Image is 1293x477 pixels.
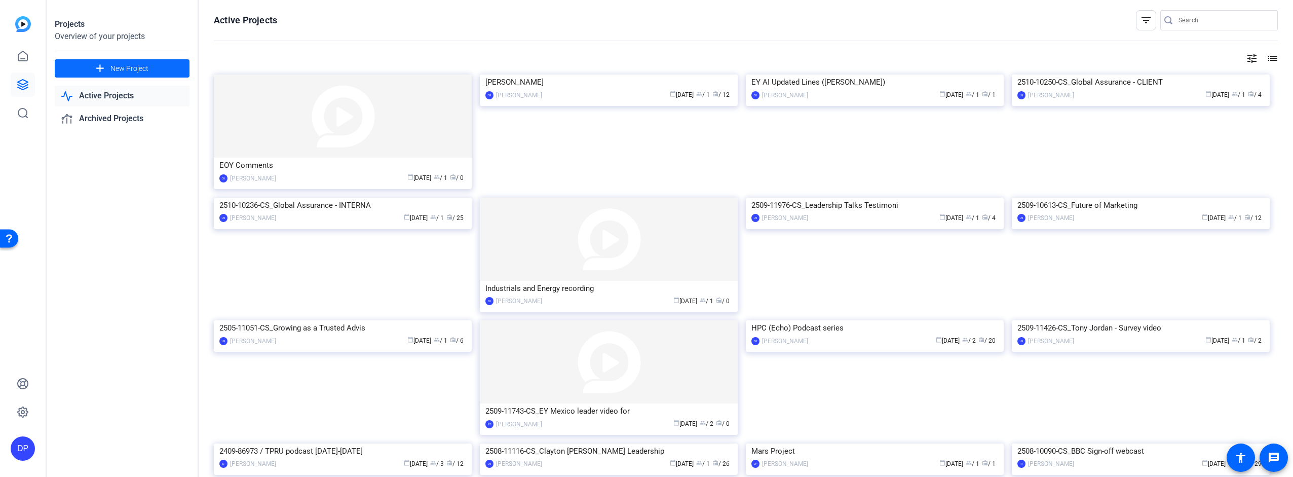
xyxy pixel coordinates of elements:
div: [PERSON_NAME] [230,173,276,184]
div: [PERSON_NAME] [1028,459,1074,469]
span: [DATE] [673,298,697,305]
div: [PERSON_NAME] [762,336,808,346]
div: 2510-10250-CS_Global Assurance - CLIENT [1017,75,1264,90]
span: / 1 [1232,91,1245,98]
span: calendar_today [404,214,410,220]
span: [DATE] [407,337,431,344]
span: radio [716,420,722,426]
div: [PERSON_NAME] [230,213,276,223]
span: group [1232,337,1238,343]
div: [PERSON_NAME] [1028,336,1074,346]
img: blue-gradient.svg [15,16,31,32]
span: / 0 [716,298,730,305]
mat-icon: add [94,62,106,75]
span: / 4 [982,214,996,222]
div: Mars Project [751,444,998,459]
div: SF [219,460,227,468]
span: / 1 [434,174,447,181]
a: Active Projects [55,86,189,106]
span: [DATE] [1205,337,1229,344]
div: 2509-11976-CS_Leadership Talks Testimoni [751,198,998,213]
span: radio [446,460,452,466]
span: calendar_today [407,174,413,180]
span: calendar_today [939,460,945,466]
div: DK [219,174,227,182]
div: [PERSON_NAME] [762,90,808,100]
span: radio [1248,337,1254,343]
span: radio [982,91,988,97]
span: / 2 [700,420,713,427]
div: Overview of your projects [55,30,189,43]
div: EOY Comments [219,158,466,173]
span: calendar_today [670,460,676,466]
span: / 4 [1248,91,1262,98]
div: [PERSON_NAME] [496,90,542,100]
div: EY AI Updated Lines ([PERSON_NAME]) [751,75,998,90]
div: [PERSON_NAME] [230,459,276,469]
span: / 20 [978,337,996,344]
span: [DATE] [1202,460,1226,467]
span: / 6 [450,337,464,344]
input: Search [1178,14,1270,26]
div: LM [1017,214,1025,222]
div: LM [751,214,759,222]
span: group [966,460,972,466]
div: LM [1017,337,1025,345]
span: calendar_today [407,337,413,343]
span: radio [716,297,722,303]
span: group [430,214,436,220]
div: [PERSON_NAME] [496,296,542,306]
span: [DATE] [936,337,960,344]
span: calendar_today [1202,460,1208,466]
span: calendar_today [936,337,942,343]
div: [PERSON_NAME] [1028,90,1074,100]
div: DK [751,91,759,99]
span: [DATE] [670,460,694,467]
span: / 12 [1244,214,1262,222]
span: radio [978,337,984,343]
mat-icon: tune [1246,52,1258,64]
span: / 3 [430,460,444,467]
div: DP [751,337,759,345]
div: LM [1017,91,1025,99]
div: 2505-11051-CS_Growing as a Trusted Advis [219,320,466,336]
span: calendar_today [673,420,679,426]
div: [PERSON_NAME] [762,213,808,223]
span: / 0 [716,420,730,427]
span: / 1 [696,460,710,467]
div: LM [219,337,227,345]
span: group [1228,214,1234,220]
span: / 1 [1232,337,1245,344]
div: 2509-11426-CS_Tony Jordan - Survey video [1017,320,1264,336]
div: 2510-10236-CS_Global Assurance - INTERNA [219,198,466,213]
span: / 1 [966,214,979,222]
mat-icon: accessibility [1235,452,1247,464]
span: group [434,337,440,343]
span: [DATE] [407,174,431,181]
span: radio [982,460,988,466]
span: / 1 [430,214,444,222]
span: [DATE] [1202,214,1226,222]
span: group [696,460,702,466]
div: DP [751,460,759,468]
span: radio [1248,91,1254,97]
span: group [434,174,440,180]
span: calendar_today [404,460,410,466]
div: DP [11,436,35,461]
span: / 2 [1248,337,1262,344]
div: [PERSON_NAME] [762,459,808,469]
span: calendar_today [939,91,945,97]
span: [DATE] [404,214,428,222]
span: / 26 [712,460,730,467]
span: / 12 [712,91,730,98]
span: / 0 [450,174,464,181]
mat-icon: list [1266,52,1278,64]
span: group [696,91,702,97]
span: calendar_today [1205,91,1211,97]
span: [DATE] [673,420,697,427]
div: Projects [55,18,189,30]
mat-icon: message [1268,452,1280,464]
span: radio [712,460,718,466]
span: calendar_today [1202,214,1208,220]
div: 2409-86973 / TPRU podcast [DATE]-[DATE] [219,444,466,459]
